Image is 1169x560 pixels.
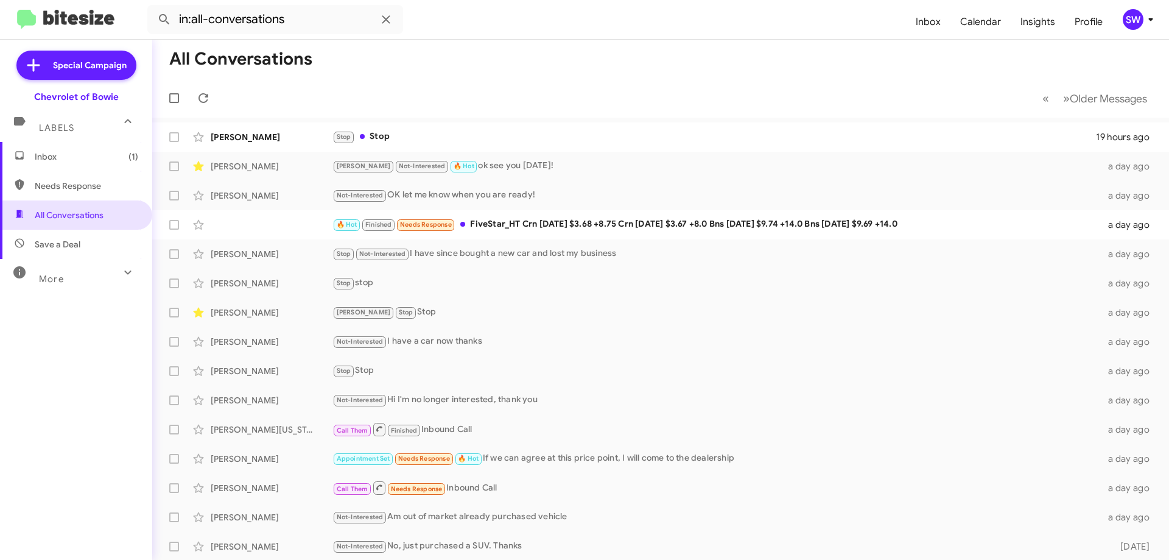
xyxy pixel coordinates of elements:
[211,190,332,202] div: [PERSON_NAME]
[53,59,127,71] span: Special Campaign
[332,510,1101,524] div: Am out of market already purchased vehicle
[211,482,332,494] div: [PERSON_NAME]
[400,221,452,229] span: Needs Response
[337,338,384,346] span: Not-Interested
[35,209,104,221] span: All Conversations
[35,180,138,192] span: Needs Response
[169,49,312,69] h1: All Conversations
[337,427,368,434] span: Call Them
[337,133,351,141] span: Stop
[1101,365,1159,377] div: a day ago
[35,151,138,163] span: Inbox
[454,162,474,170] span: 🔥 Hot
[337,191,384,199] span: Not-Interested
[398,455,450,463] span: Needs Response
[1101,248,1159,260] div: a day ago
[458,455,479,463] span: 🔥 Hot
[391,485,443,493] span: Needs Response
[1070,92,1147,105] span: Older Messages
[1101,482,1159,494] div: a day ago
[211,131,332,143] div: [PERSON_NAME]
[1112,9,1156,30] button: SW
[1065,4,1112,40] a: Profile
[39,122,74,133] span: Labels
[332,218,1101,232] div: FiveStar_HT Crn [DATE] $3.68 +8.75 Crn [DATE] $3.67 +8.0 Bns [DATE] $9.74 +14.0 Bns [DATE] $9.69 ...
[337,396,384,404] span: Not-Interested
[211,453,332,465] div: [PERSON_NAME]
[359,250,406,258] span: Not-Interested
[337,455,390,463] span: Appointment Set
[16,51,136,80] a: Special Campaign
[950,4,1011,40] a: Calendar
[35,238,80,250] span: Save a Deal
[1036,86,1154,111] nav: Page navigation example
[337,221,357,229] span: 🔥 Hot
[337,367,351,375] span: Stop
[39,274,64,285] span: More
[211,248,332,260] div: [PERSON_NAME]
[332,130,1096,144] div: Stop
[211,511,332,523] div: [PERSON_NAME]
[337,162,391,170] span: [PERSON_NAME]
[211,277,332,289] div: [PERSON_NAME]
[1123,9,1143,30] div: SW
[332,480,1101,495] div: Inbound Call
[1101,424,1159,436] div: a day ago
[332,247,1101,261] div: I have since bought a new car and lost my business
[332,539,1101,553] div: No, just purchased a SUV. Thanks
[211,336,332,348] div: [PERSON_NAME]
[337,485,368,493] span: Call Them
[399,162,446,170] span: Not-Interested
[1035,86,1056,111] button: Previous
[332,393,1101,407] div: Hi I'm no longer interested, thank you
[34,91,119,103] div: Chevrolet of Bowie
[1101,219,1159,231] div: a day ago
[211,424,332,436] div: [PERSON_NAME][US_STATE]
[1042,91,1049,106] span: «
[211,541,332,553] div: [PERSON_NAME]
[399,308,413,316] span: Stop
[1101,307,1159,319] div: a day ago
[332,276,1101,290] div: stop
[1056,86,1154,111] button: Next
[211,365,332,377] div: [PERSON_NAME]
[391,427,418,434] span: Finished
[1101,453,1159,465] div: a day ago
[147,5,403,34] input: Search
[332,159,1101,173] div: ok see you [DATE]!
[337,308,391,316] span: [PERSON_NAME]
[1101,511,1159,523] div: a day ago
[332,188,1101,202] div: OK let me know when you are ready!
[1101,277,1159,289] div: a day ago
[128,151,138,163] span: (1)
[1101,190,1159,202] div: a day ago
[1011,4,1065,40] a: Insights
[337,513,384,521] span: Not-Interested
[337,279,351,287] span: Stop
[906,4,950,40] a: Inbox
[332,335,1101,349] div: I have a car now thanks
[211,160,332,172] div: [PERSON_NAME]
[211,394,332,406] div: [PERSON_NAME]
[211,307,332,319] div: [PERSON_NAME]
[337,250,351,258] span: Stop
[337,542,384,550] span: Not-Interested
[1101,541,1159,553] div: [DATE]
[1096,131,1159,143] div: 19 hours ago
[1063,91,1070,106] span: »
[1101,160,1159,172] div: a day ago
[332,305,1101,319] div: Stop
[1101,394,1159,406] div: a day ago
[332,452,1101,466] div: If we can agree at this price point, I will come to the dealership
[1101,336,1159,348] div: a day ago
[365,221,392,229] span: Finished
[332,364,1101,378] div: Stop
[332,422,1101,437] div: Inbound Call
